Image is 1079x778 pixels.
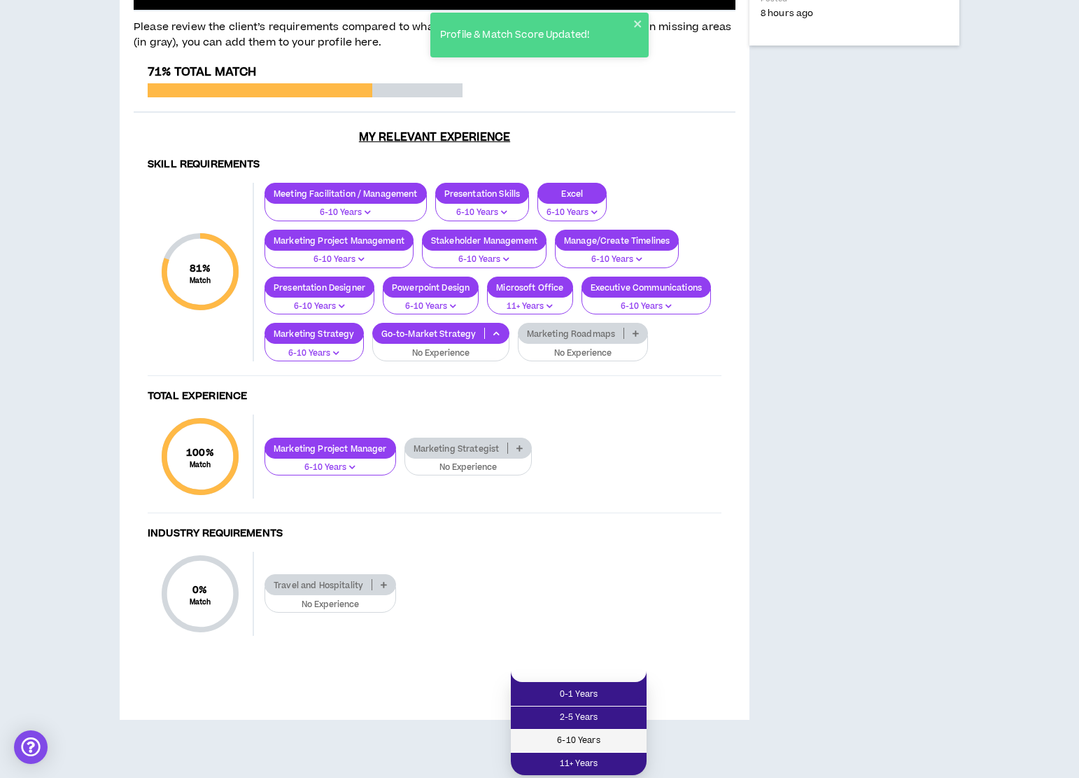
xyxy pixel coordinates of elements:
[414,461,523,474] p: No Experience
[274,253,404,266] p: 6-10 Years
[519,756,638,772] span: 11+ Years
[265,195,427,221] button: 6-10 Years
[436,24,633,47] div: Profile & Match Score Updated!
[265,443,395,454] p: Marketing Project Manager
[519,328,624,339] p: Marketing Roadmaps
[581,289,711,315] button: 6-10 Years
[372,335,509,362] button: No Experience
[404,450,533,476] button: No Experience
[487,289,572,315] button: 11+ Years
[527,347,640,360] p: No Experience
[556,235,678,246] p: Manage/Create Timelines
[14,730,48,764] div: Open Intercom Messenger
[274,300,365,313] p: 6-10 Years
[633,18,643,29] button: close
[265,235,413,246] p: Marketing Project Management
[519,687,638,702] span: 0-1 Years
[265,450,396,476] button: 6-10 Years
[265,335,364,362] button: 6-10 Years
[431,253,537,266] p: 6-10 Years
[555,242,679,268] button: 6-10 Years
[436,188,529,199] p: Presentation Skills
[148,527,721,541] h4: Industry Requirements
[591,300,702,313] p: 6-10 Years
[265,580,372,590] p: Travel and Hospitality
[423,235,546,246] p: Stakeholder Management
[148,158,721,172] h4: Skill Requirements
[274,599,387,611] p: No Experience
[538,188,606,199] p: Excel
[546,207,598,219] p: 6-10 Years
[190,261,211,276] span: 81 %
[265,289,374,315] button: 6-10 Years
[186,445,214,460] span: 100 %
[190,597,211,607] small: Match
[190,583,211,597] span: 0 %
[274,207,418,219] p: 6-10 Years
[422,242,546,268] button: 6-10 Years
[274,347,355,360] p: 6-10 Years
[381,347,500,360] p: No Experience
[518,335,649,362] button: No Experience
[186,460,214,470] small: Match
[373,328,485,339] p: Go-to-Market Strategy
[383,282,478,293] p: Powerpoint Design
[265,587,396,613] button: No Experience
[519,710,638,725] span: 2-5 Years
[435,195,530,221] button: 6-10 Years
[265,242,414,268] button: 6-10 Years
[519,733,638,749] span: 6-10 Years
[537,195,607,221] button: 6-10 Years
[274,461,387,474] p: 6-10 Years
[190,276,211,286] small: Match
[564,253,670,266] p: 6-10 Years
[496,300,563,313] p: 11+ Years
[148,390,721,403] h4: Total Experience
[134,130,735,144] h3: My Relevant Experience
[383,289,479,315] button: 6-10 Years
[405,443,508,454] p: Marketing Strategist
[761,7,948,20] p: 8 hours ago
[134,11,735,51] p: Please review the client’s requirements compared to what’s in your profile. If you have experienc...
[392,300,470,313] p: 6-10 Years
[148,64,256,81] span: 71% Total Match
[265,188,426,199] p: Meeting Facilitation / Management
[265,328,363,339] p: Marketing Strategy
[265,282,374,293] p: Presentation Designer
[488,282,572,293] p: Microsoft Office
[582,282,710,293] p: Executive Communications
[444,207,521,219] p: 6-10 Years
